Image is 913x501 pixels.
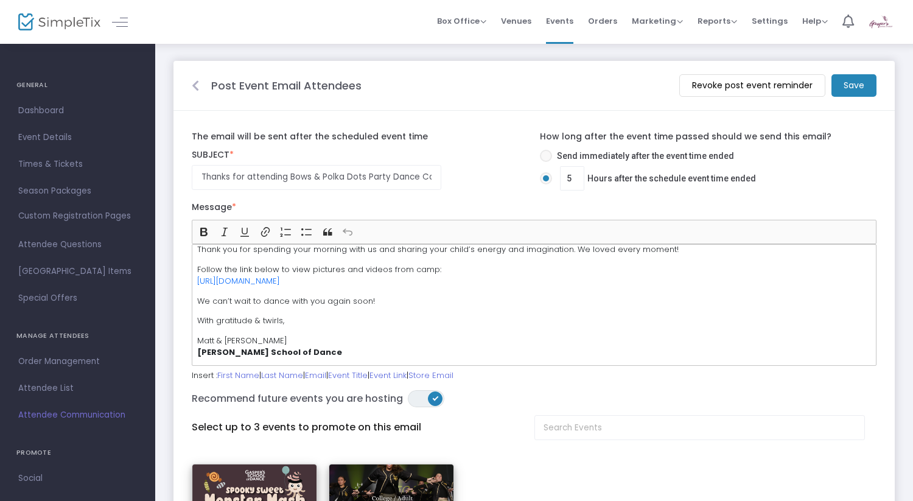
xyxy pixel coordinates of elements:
[261,370,303,381] span: Last Name
[552,150,734,163] span: Send immediately after the event time ended
[18,183,137,199] span: Season Packages
[18,471,137,486] span: Social
[561,167,584,190] input: Hours after the schedule event time ended
[192,244,876,366] div: Rich Text Editor, main
[192,420,421,434] span: Select up to 3 events to promote on this email
[408,370,453,381] span: Store Email
[588,5,617,37] span: Orders
[18,103,137,119] span: Dashboard
[802,15,828,27] span: Help
[552,166,756,191] span: Hours after the schedule event time ended
[632,15,683,27] span: Marketing
[433,395,439,401] span: ON
[303,370,305,381] span: |
[197,335,871,359] p: Matt & [PERSON_NAME]
[18,130,137,145] span: Event Details
[197,295,871,307] p: We can’t wait to dance with you again soon!
[407,370,408,381] span: |
[16,73,139,97] h4: GENERAL
[752,5,788,37] span: Settings
[679,74,825,97] m-button: Revoke post event reminder
[501,5,531,37] span: Venues
[192,391,444,405] span: Recommend future events you are hosting
[831,74,876,97] m-button: Save
[18,237,137,253] span: Attendee Questions
[192,370,217,381] span: Insert :
[192,124,528,150] label: The email will be sent after the scheduled event time
[437,15,486,27] span: Box Office
[259,370,261,381] span: |
[16,441,139,465] h4: PROMOTE
[18,156,137,172] span: Times & Tickets
[326,370,328,381] span: |
[192,195,876,220] label: Message
[197,275,280,287] a: [URL][DOMAIN_NAME]
[197,315,871,327] p: With gratitude & twirls,
[211,77,362,94] m-panel-title: Post Event Email Attendees
[16,324,139,348] h4: MANAGE ATTENDEES
[18,354,137,370] span: Order Management
[369,370,407,381] span: Event Link
[18,380,137,396] span: Attendee List
[18,407,137,423] span: Attendee Communication
[540,124,876,150] label: How long after the event time passed should we send this email?
[368,370,369,381] span: |
[217,370,259,381] span: First Name
[186,150,534,161] label: SUBJECT
[546,5,573,37] span: Events
[305,370,326,381] span: Email
[197,264,871,287] p: Follow the link below to view pictures and videos from camp:
[328,370,368,381] span: Event Title
[192,165,441,190] input: Enter Subject
[18,264,137,279] span: [GEOGRAPHIC_DATA] Items
[197,346,342,358] strong: [PERSON_NAME] School of Dance
[534,415,865,440] input: Search Events
[197,243,871,256] p: Thank you for spending your morning with us and sharing your child’s energy and imagination. We l...
[192,220,876,244] div: Editor toolbar
[18,210,131,222] span: Custom Registration Pages
[698,15,737,27] span: Reports
[18,290,137,306] span: Special Offers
